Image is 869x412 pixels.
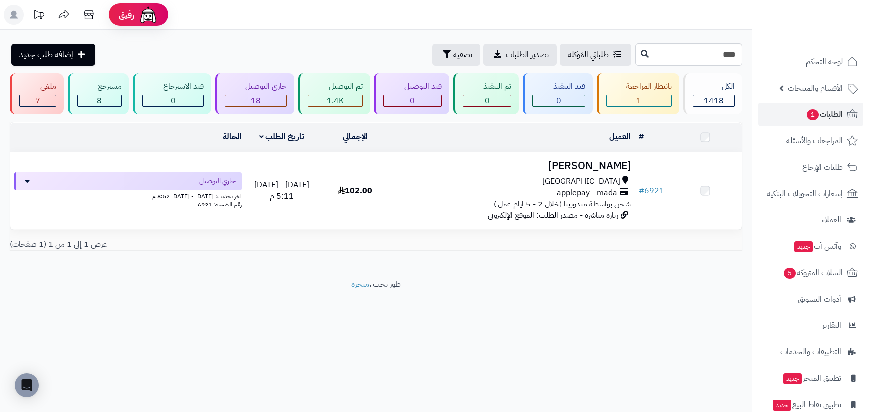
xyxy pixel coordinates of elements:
span: الطلبات [806,107,843,121]
span: إشعارات التحويلات البنكية [767,187,843,201]
span: شحن بواسطة مندوبينا (خلال 2 - 5 ايام عمل ) [494,198,631,210]
a: ملغي 7 [8,73,66,114]
a: الطلبات1 [758,103,863,126]
a: جاري التوصيل 18 [213,73,297,114]
a: تاريخ الطلب [259,131,305,143]
h3: [PERSON_NAME] [395,160,631,172]
a: قيد التنفيذ 0 [521,73,595,114]
a: إشعارات التحويلات البنكية [758,182,863,206]
a: الإجمالي [343,131,368,143]
div: قيد الاسترجاع [142,81,204,92]
span: 1 [806,109,819,121]
div: 18 [225,95,287,106]
a: وآتس آبجديد [758,234,863,258]
a: تطبيق المتجرجديد [758,366,863,390]
span: [GEOGRAPHIC_DATA] [542,176,620,187]
a: قيد التوصيل 0 [372,73,451,114]
span: # [639,185,644,197]
span: 102.00 [338,185,372,197]
div: 1384 [308,95,362,106]
span: تصدير الطلبات [506,49,549,61]
span: طلباتي المُوكلة [568,49,609,61]
a: العملاء [758,208,863,232]
span: 7 [35,95,40,106]
span: إضافة طلب جديد [19,49,73,61]
span: التقارير [822,318,841,332]
a: التطبيقات والخدمات [758,340,863,364]
a: الكل1418 [681,73,744,114]
div: الكل [693,81,735,92]
a: مسترجع 8 [66,73,131,114]
span: جاري التوصيل [199,176,236,186]
button: تصفية [432,44,480,66]
span: أدوات التسويق [798,292,841,306]
a: تم التوصيل 1.4K [296,73,372,114]
img: ai-face.png [138,5,158,25]
span: التطبيقات والخدمات [780,345,841,359]
a: إضافة طلب جديد [11,44,95,66]
span: تطبيق نقاط البيع [772,398,841,412]
div: قيد التنفيذ [532,81,585,92]
span: زيارة مباشرة - مصدر الطلب: الموقع الإلكتروني [488,209,618,221]
span: 5 [783,267,796,279]
span: 0 [410,95,415,106]
div: 0 [533,95,585,106]
a: التقارير [758,313,863,337]
span: 0 [171,95,176,106]
div: تم التنفيذ [463,81,512,92]
a: المراجعات والأسئلة [758,129,863,153]
img: logo-2.png [801,9,860,30]
span: 18 [251,95,261,106]
a: # [639,131,644,143]
a: السلات المتروكة5 [758,261,863,285]
span: رفيق [119,9,134,21]
div: 0 [384,95,441,106]
span: جديد [773,400,791,411]
span: 0 [556,95,561,106]
div: تم التوصيل [308,81,363,92]
a: أدوات التسويق [758,287,863,311]
a: تصدير الطلبات [483,44,557,66]
div: عرض 1 إلى 1 من 1 (1 صفحات) [2,239,376,250]
span: الأقسام والمنتجات [788,81,843,95]
div: 1 [607,95,672,106]
span: لوحة التحكم [806,55,843,69]
span: جديد [783,373,802,384]
a: تم التنفيذ 0 [451,73,521,114]
span: وآتس آب [793,239,841,253]
a: طلبات الإرجاع [758,155,863,179]
a: الحالة [223,131,242,143]
span: 1 [636,95,641,106]
div: جاري التوصيل [225,81,287,92]
span: السلات المتروكة [783,266,843,280]
div: ملغي [19,81,56,92]
span: [DATE] - [DATE] 5:11 م [254,179,309,202]
a: العميل [609,131,631,143]
a: قيد الاسترجاع 0 [131,73,213,114]
span: المراجعات والأسئلة [786,134,843,148]
div: اخر تحديث: [DATE] - [DATE] 8:52 م [14,190,242,201]
span: تصفية [453,49,472,61]
div: 8 [78,95,122,106]
a: طلباتي المُوكلة [560,44,631,66]
span: 1.4K [327,95,344,106]
span: 0 [485,95,490,106]
span: تطبيق المتجر [782,371,841,385]
span: applepay - mada [557,187,617,199]
a: #6921 [639,185,664,197]
a: متجرة [351,278,369,290]
div: مسترجع [77,81,122,92]
span: 8 [97,95,102,106]
a: تحديثات المنصة [26,5,51,27]
span: العملاء [822,213,841,227]
span: جديد [794,241,813,252]
div: 0 [143,95,203,106]
span: طلبات الإرجاع [802,160,843,174]
a: بانتظار المراجعة 1 [595,73,682,114]
div: بانتظار المراجعة [606,81,672,92]
div: Open Intercom Messenger [15,373,39,397]
span: رقم الشحنة: 6921 [198,200,242,209]
div: قيد التوصيل [383,81,442,92]
div: 7 [20,95,56,106]
div: 0 [463,95,511,106]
